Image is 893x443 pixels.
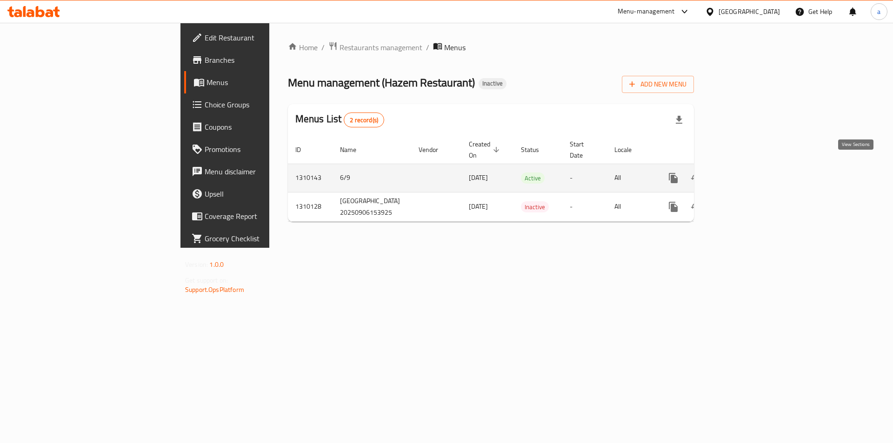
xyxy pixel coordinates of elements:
span: ID [295,144,313,155]
a: Coupons [184,116,330,138]
span: Menu disclaimer [205,166,322,177]
div: [GEOGRAPHIC_DATA] [719,7,780,17]
span: Grocery Checklist [205,233,322,244]
span: Inactive [479,79,506,87]
button: more [662,167,685,189]
span: 1.0.0 [209,258,224,271]
button: Change Status [685,167,707,189]
a: Menus [184,71,330,93]
span: Coverage Report [205,211,322,222]
span: Get support on: [185,274,228,286]
table: enhanced table [288,136,759,222]
div: Inactive [521,201,549,212]
button: more [662,196,685,218]
span: Name [340,144,368,155]
div: Inactive [479,78,506,89]
span: Upsell [205,188,322,199]
span: Promotions [205,144,322,155]
span: Start Date [570,139,596,161]
li: / [426,42,429,53]
span: Status [521,144,551,155]
span: Version: [185,258,208,271]
span: Add New Menu [629,79,686,90]
div: Menu-management [618,6,675,17]
td: - [562,192,607,221]
a: Branches [184,49,330,71]
div: Total records count [344,112,384,127]
a: Choice Groups [184,93,330,116]
td: [GEOGRAPHIC_DATA] 20250906153925 [333,192,411,221]
span: Created On [469,139,502,161]
nav: breadcrumb [288,41,694,53]
span: Choice Groups [205,99,322,110]
span: Edit Restaurant [205,32,322,43]
td: All [607,164,655,192]
button: Change Status [685,196,707,218]
span: 2 record(s) [344,116,384,125]
a: Coverage Report [184,205,330,227]
th: Actions [655,136,759,164]
td: All [607,192,655,221]
span: Branches [205,54,322,66]
span: Locale [614,144,644,155]
span: Restaurants management [340,42,422,53]
button: Add New Menu [622,76,694,93]
span: Vendor [419,144,450,155]
td: 6/9 [333,164,411,192]
span: [DATE] [469,200,488,212]
span: Inactive [521,202,549,212]
span: Active [521,173,545,184]
a: Promotions [184,138,330,160]
span: Menu management ( Hazem Restaurant ) [288,72,475,93]
span: Menus [444,42,466,53]
a: Edit Restaurant [184,26,330,49]
a: Upsell [184,183,330,205]
span: Coupons [205,121,322,132]
a: Menu disclaimer [184,160,330,183]
h2: Menus List [295,112,384,127]
div: Export file [668,109,690,131]
a: Restaurants management [328,41,422,53]
a: Grocery Checklist [184,227,330,250]
a: Support.OpsPlatform [185,284,244,296]
span: [DATE] [469,172,488,184]
span: a [877,7,880,17]
span: Menus [207,77,322,88]
td: - [562,164,607,192]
